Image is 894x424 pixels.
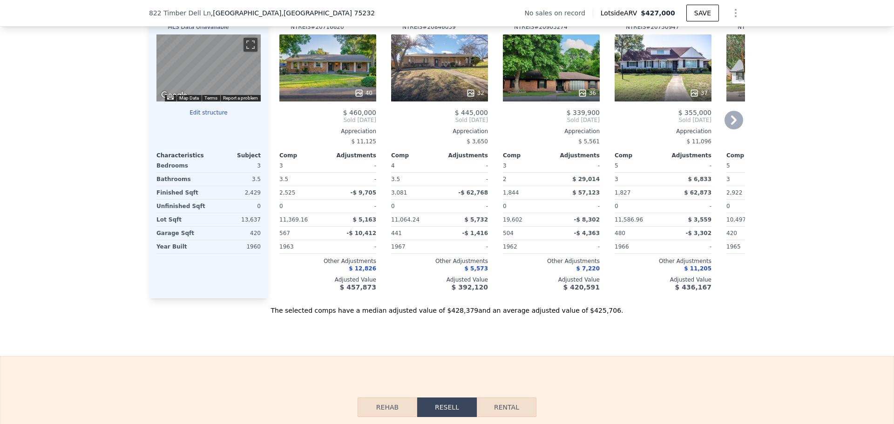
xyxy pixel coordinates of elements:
span: $ 445,000 [455,109,488,116]
button: SAVE [686,5,719,21]
div: Appreciation [503,128,600,135]
div: 3 [726,173,773,186]
div: Bathrooms [156,173,207,186]
a: Terms (opens in new tab) [204,95,217,101]
div: NTREIS # 20903274 [514,23,568,31]
div: Unfinished Sqft [156,200,207,213]
span: -$ 10,412 [346,230,376,236]
div: - [665,159,711,172]
button: Rental [477,397,536,417]
span: $ 11,125 [352,138,376,145]
div: - [330,173,376,186]
span: Sold [DATE] [391,116,488,124]
div: Appreciation [279,128,376,135]
span: $427,000 [641,9,675,17]
span: 5 [615,162,618,169]
div: 3 [615,173,661,186]
div: 3.5 [391,173,438,186]
span: $ 11,205 [684,265,711,272]
div: Map [156,34,261,101]
div: 1966 [615,240,661,253]
div: Other Adjustments [726,257,823,265]
span: 0 [391,203,395,209]
span: Sold [DATE] [615,116,711,124]
span: 3 [503,162,507,169]
div: 1962 [503,240,549,253]
div: Other Adjustments [503,257,600,265]
span: 5 [726,162,730,169]
div: - [553,159,600,172]
div: Appreciation [615,128,711,135]
div: No sales on record [525,8,593,18]
span: 11,064.24 [391,216,420,223]
div: - [441,200,488,213]
div: Other Adjustments [391,257,488,265]
div: 3 [210,159,261,172]
span: $ 11,096 [687,138,711,145]
div: 1960 [210,240,261,253]
div: Adjusted Value [391,276,488,283]
div: 3.5 [279,173,326,186]
span: 567 [279,230,290,236]
div: Adjustments [328,152,376,159]
div: - [665,200,711,213]
span: 420 [726,230,737,236]
span: $ 339,900 [567,109,600,116]
span: 504 [503,230,514,236]
div: NTREIS # 20713083 [738,23,791,31]
span: $ 6,833 [688,176,711,182]
div: Appreciation [726,128,823,135]
div: Comp [279,152,328,159]
span: , [GEOGRAPHIC_DATA] [211,8,375,18]
span: $ 5,163 [353,216,376,223]
span: 822 Timber Dell Ln [149,8,211,18]
span: -$ 9,705 [351,189,376,196]
span: $ 12,826 [349,265,376,272]
div: NTREIS # 20846039 [402,23,456,31]
span: 2,525 [279,189,295,196]
div: Adjustments [551,152,600,159]
span: $ 5,561 [578,138,600,145]
div: - [330,240,376,253]
span: 480 [615,230,625,236]
span: $ 3,559 [688,216,711,223]
div: - [441,240,488,253]
button: Edit structure [156,109,261,116]
a: Report a problem [223,95,258,101]
div: 13,637 [210,213,261,226]
div: Comp [503,152,551,159]
span: Sold [DATE] [503,116,600,124]
span: 3 [279,162,283,169]
span: 0 [279,203,283,209]
span: 4 [391,162,395,169]
div: 420 [210,227,261,240]
div: Garage Sqft [156,227,207,240]
div: - [553,200,600,213]
div: 0 [210,200,261,213]
div: Other Adjustments [279,257,376,265]
span: -$ 1,416 [462,230,488,236]
span: 19,602 [503,216,522,223]
span: 441 [391,230,402,236]
div: Year Built [156,240,207,253]
span: , [GEOGRAPHIC_DATA] 75232 [281,9,375,17]
span: -$ 62,768 [458,189,488,196]
div: Finished Sqft [156,186,207,199]
div: 1967 [391,240,438,253]
span: 10,497.96 [726,216,755,223]
div: The selected comps have a median adjusted value of $428,379 and an average adjusted value of $425... [149,298,745,315]
span: $ 420,591 [563,283,600,291]
div: Comp [391,152,440,159]
div: MLS Data Unavailable [168,23,229,31]
span: $ 436,167 [675,283,711,291]
div: Appreciation [391,128,488,135]
div: - [330,200,376,213]
span: -$ 3,302 [686,230,711,236]
div: Characteristics [156,152,209,159]
span: $ 392,120 [452,283,488,291]
div: 1965 [726,240,773,253]
div: - [441,173,488,186]
div: Comp [615,152,663,159]
span: 11,586.96 [615,216,643,223]
button: Show Options [726,4,745,22]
